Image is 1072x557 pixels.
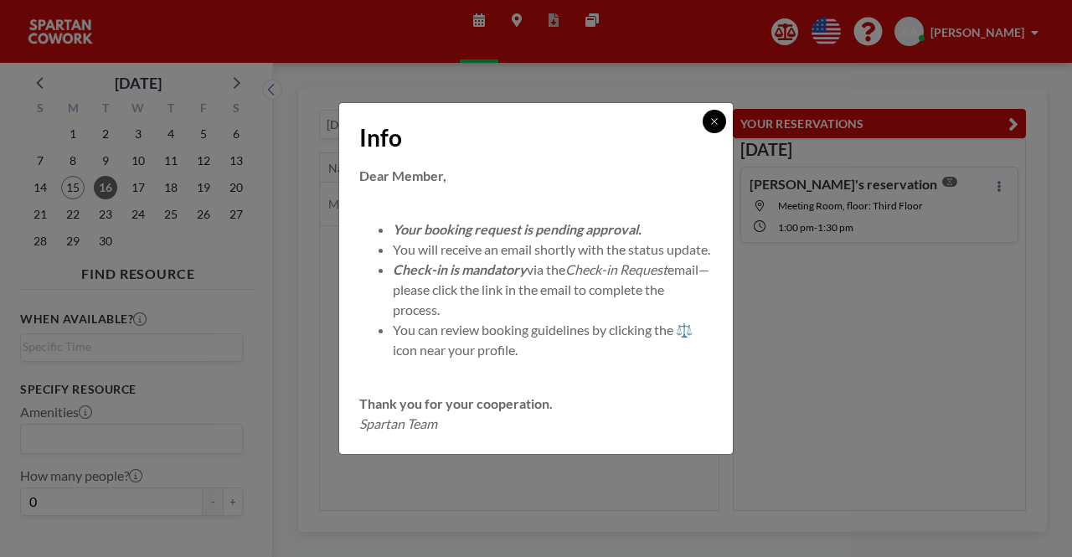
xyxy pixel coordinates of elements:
[393,261,527,277] em: Check-in is mandatory
[359,415,437,431] em: Spartan Team
[359,123,402,152] span: Info
[393,320,713,360] li: You can review booking guidelines by clicking the ⚖️ icon near your profile.
[565,261,667,277] em: Check-in Request
[393,240,713,260] li: You will receive an email shortly with the status update.
[393,260,713,320] li: via the email—please click the link in the email to complete the process.
[359,168,446,183] strong: Dear Member,
[393,221,642,237] em: Your booking request is pending approval.
[359,395,553,411] strong: Thank you for your cooperation.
